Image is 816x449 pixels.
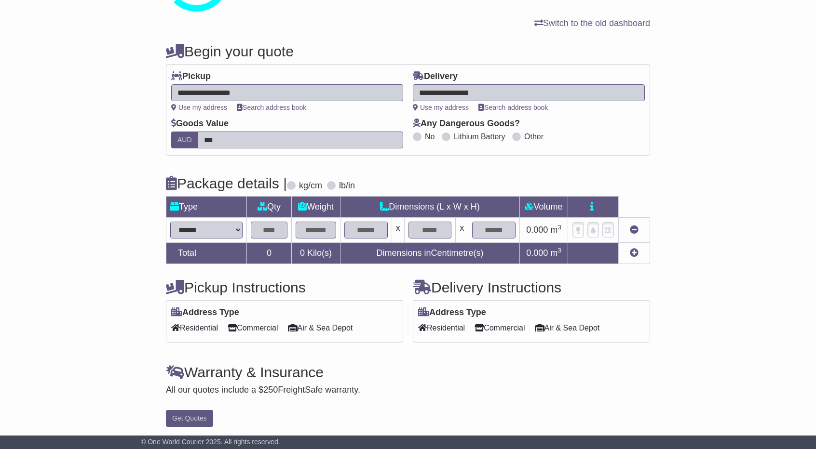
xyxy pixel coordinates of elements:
label: kg/cm [299,181,322,191]
a: Use my address [413,104,469,111]
h4: Package details | [166,175,287,191]
a: Add new item [630,248,639,258]
label: lb/in [339,181,355,191]
span: Commercial [475,320,525,335]
td: Volume [519,197,568,218]
span: 0 [300,248,305,258]
span: Commercial [228,320,278,335]
a: Switch to the old dashboard [534,18,650,28]
h4: Pickup Instructions [166,279,403,295]
span: 250 [263,385,278,395]
label: Any Dangerous Goods? [413,119,520,129]
span: Air & Sea Depot [535,320,600,335]
label: AUD [171,132,198,148]
label: Lithium Battery [454,132,505,141]
span: 0.000 [526,225,548,235]
td: Dimensions in Centimetre(s) [340,243,519,264]
a: Remove this item [630,225,639,235]
td: x [456,218,468,243]
td: Type [166,197,247,218]
label: Other [524,132,544,141]
label: Pickup [171,71,211,82]
div: All our quotes include a $ FreightSafe warranty. [166,385,650,396]
td: Dimensions (L x W x H) [340,197,519,218]
a: Use my address [171,104,227,111]
td: Weight [292,197,340,218]
td: 0 [247,243,292,264]
td: x [392,218,404,243]
label: No [425,132,435,141]
span: © One World Courier 2025. All rights reserved. [141,438,280,446]
a: Search address book [237,104,306,111]
button: Get Quotes [166,410,213,427]
sup: 3 [558,224,561,231]
span: 0.000 [526,248,548,258]
label: Delivery [413,71,458,82]
span: m [550,248,561,258]
td: Qty [247,197,292,218]
label: Goods Value [171,119,229,129]
span: Residential [171,320,218,335]
label: Address Type [418,307,486,318]
sup: 3 [558,247,561,254]
h4: Begin your quote [166,43,650,59]
td: Total [166,243,247,264]
span: Air & Sea Depot [288,320,353,335]
td: Kilo(s) [292,243,340,264]
a: Search address book [478,104,548,111]
label: Address Type [171,307,239,318]
h4: Warranty & Insurance [166,364,650,380]
h4: Delivery Instructions [413,279,650,295]
span: Residential [418,320,465,335]
span: m [550,225,561,235]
